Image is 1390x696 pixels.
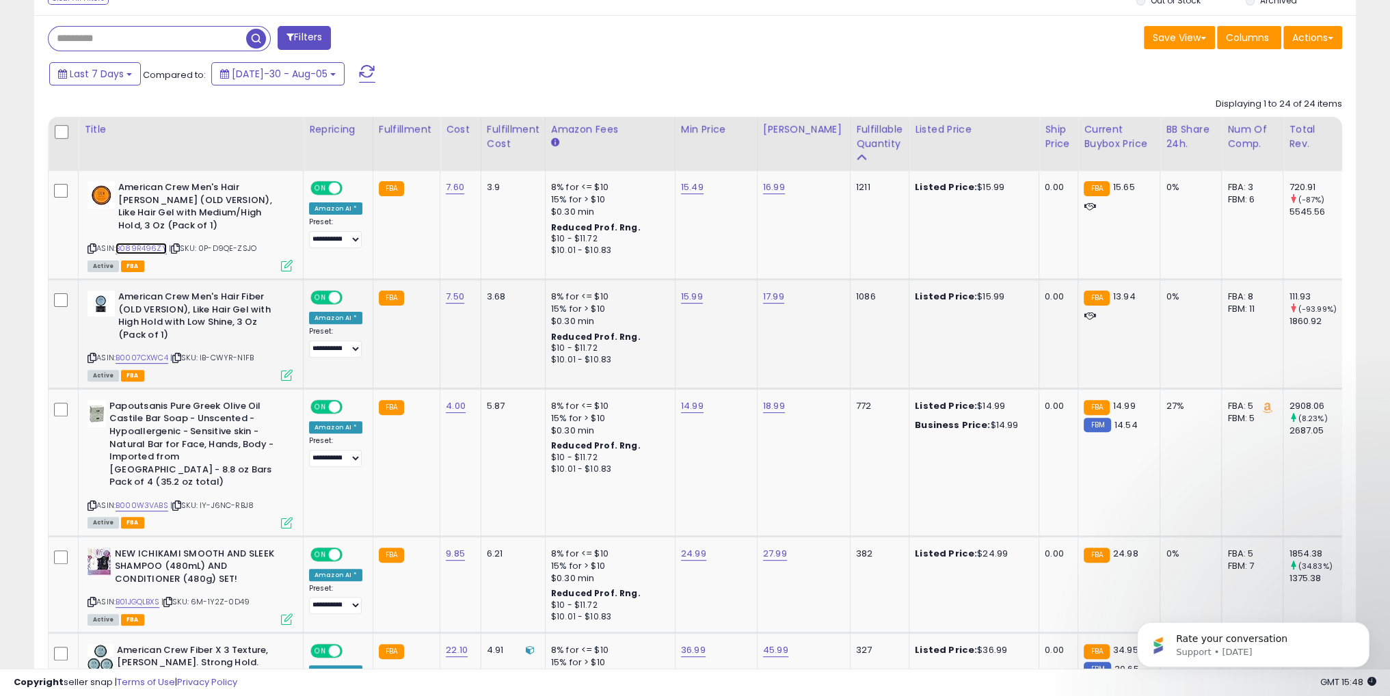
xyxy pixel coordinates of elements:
[763,290,784,304] a: 17.99
[1084,122,1154,151] div: Current Buybox Price
[1117,593,1390,689] iframe: Intercom notifications message
[88,400,293,527] div: ASIN:
[763,122,844,137] div: [PERSON_NAME]
[551,412,665,425] div: 15% for > $10
[312,645,329,656] span: ON
[681,122,751,137] div: Min Price
[1045,291,1067,303] div: 0.00
[856,400,898,412] div: 772
[115,548,281,589] b: NEW ICHIKAMI SMOOTH AND SLEEK SHAMPOO (480mL) AND CONDITIONER (480g) SET!
[446,180,464,194] a: 7.60
[551,331,641,343] b: Reduced Prof. Rng.
[309,436,362,467] div: Preset:
[487,181,535,193] div: 3.9
[551,343,665,354] div: $10 - $11.72
[915,291,1028,303] div: $15.99
[88,548,293,624] div: ASIN:
[856,644,898,656] div: 327
[551,303,665,315] div: 15% for > $10
[681,399,704,413] a: 14.99
[312,548,329,560] span: ON
[312,183,329,194] span: ON
[1113,547,1138,560] span: 24.98
[915,548,1028,560] div: $24.99
[1045,122,1072,151] div: Ship Price
[446,643,468,657] a: 22.10
[1283,26,1342,49] button: Actions
[121,260,144,272] span: FBA
[88,400,106,427] img: 41S3g5ioahL._SL40_.jpg
[1298,561,1333,572] small: (34.83%)
[1045,644,1067,656] div: 0.00
[14,676,237,689] div: seller snap | |
[1045,548,1067,560] div: 0.00
[763,180,785,194] a: 16.99
[551,587,641,599] b: Reduced Prof. Rng.
[340,645,362,656] span: OFF
[551,233,665,245] div: $10 - $11.72
[1144,26,1215,49] button: Save View
[1084,181,1109,196] small: FBA
[88,260,119,272] span: All listings currently available for purchase on Amazon
[109,400,276,492] b: Papoutsanis Pure Greek Olive Oil Castile Bar Soap - Unscented - Hypoallergenic - Sensitive skin -...
[84,122,297,137] div: Title
[117,675,175,688] a: Terms of Use
[681,180,704,194] a: 15.49
[1226,31,1269,44] span: Columns
[1289,400,1344,412] div: 2908.06
[1227,181,1272,193] div: FBA: 3
[1084,400,1109,415] small: FBA
[1216,98,1342,111] div: Displaying 1 to 24 of 24 items
[487,400,535,412] div: 5.87
[446,399,466,413] a: 4.00
[70,67,124,81] span: Last 7 Days
[551,245,665,256] div: $10.01 - $10.83
[88,291,293,379] div: ASIN:
[379,122,434,137] div: Fulfillment
[312,292,329,304] span: ON
[487,291,535,303] div: 3.68
[88,181,293,270] div: ASIN:
[121,370,144,382] span: FBA
[118,291,284,345] b: American Crew Men's Hair Fiber (OLD VERSION), Like Hair Gel with High Hold with Low Shine, 3 Oz (...
[1084,644,1109,659] small: FBA
[763,399,785,413] a: 18.99
[915,547,977,560] b: Listed Price:
[551,315,665,327] div: $0.30 min
[1113,643,1138,656] span: 34.95
[551,181,665,193] div: 8% for <= $10
[915,290,977,303] b: Listed Price:
[1084,548,1109,563] small: FBA
[1084,418,1110,432] small: FBM
[1166,181,1211,193] div: 0%
[117,644,283,686] b: American Crew Fiber X 3 Texture, [PERSON_NAME]. Strong Hold. Large 85G Wax
[1113,180,1135,193] span: 15.65
[1289,291,1344,303] div: 111.93
[1166,400,1211,412] div: 27%
[1227,291,1272,303] div: FBA: 8
[161,596,250,607] span: | SKU: 6M-1Y2Z-0D49
[915,400,1028,412] div: $14.99
[309,122,367,137] div: Repricing
[551,291,665,303] div: 8% for <= $10
[551,452,665,464] div: $10 - $11.72
[551,560,665,572] div: 15% for > $10
[446,122,475,137] div: Cost
[915,181,1028,193] div: $15.99
[1289,181,1344,193] div: 720.91
[1227,303,1272,315] div: FBM: 11
[681,643,706,657] a: 36.99
[551,548,665,560] div: 8% for <= $10
[1289,206,1344,218] div: 5545.56
[551,600,665,611] div: $10 - $11.72
[551,464,665,475] div: $10.01 - $10.83
[446,547,465,561] a: 9.85
[915,644,1028,656] div: $36.99
[379,291,404,306] small: FBA
[1114,418,1138,431] span: 14.54
[551,206,665,218] div: $0.30 min
[1227,560,1272,572] div: FBM: 7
